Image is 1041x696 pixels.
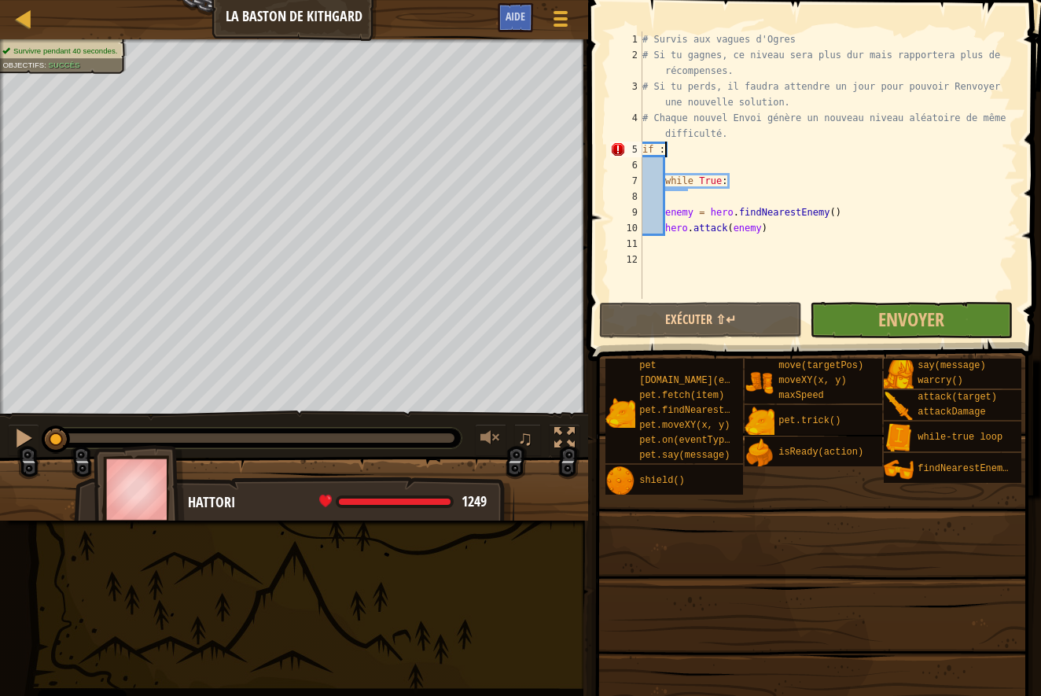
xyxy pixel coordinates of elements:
[514,424,541,456] button: ♫
[2,46,117,57] li: Survivre pendant 40 secondes.
[884,423,914,453] img: portrait.png
[599,302,802,338] button: Exécuter ⇧↵
[462,492,487,511] span: 1249
[610,142,642,157] div: 5
[918,432,1002,443] span: while-true loop
[2,61,44,69] span: Objectifs
[918,392,997,403] span: attack(target)
[639,405,792,416] span: pet.findNearestByType(type)
[778,360,863,371] span: move(targetPos)
[610,236,642,252] div: 11
[884,455,914,484] img: portrait.png
[639,475,685,486] span: shield()
[639,420,730,431] span: pet.moveXY(x, y)
[605,466,635,496] img: portrait.png
[639,360,657,371] span: pet
[918,375,963,386] span: warcry()
[918,407,985,418] span: attackDamage
[639,450,730,461] span: pet.say(message)
[49,61,80,69] span: Succès
[610,204,642,220] div: 9
[94,445,185,532] img: thang_avatar_frame.png
[745,438,774,468] img: portrait.png
[610,31,642,47] div: 1
[188,492,498,513] div: Hattori
[745,368,774,398] img: portrait.png
[810,302,1013,338] button: Envoyer
[778,390,824,401] span: maxSpeed
[517,426,533,450] span: ♫
[610,79,642,110] div: 3
[884,360,914,390] img: portrait.png
[778,375,846,386] span: moveXY(x, y)
[745,407,774,436] img: portrait.png
[610,110,642,142] div: 4
[549,424,580,456] button: Basculer en plein écran
[8,424,39,456] button: ⌘ + P: Pause
[44,61,48,69] span: :
[319,495,487,509] div: health: 1249 / 1249
[610,220,642,236] div: 10
[918,463,1020,474] span: findNearestEnemy()
[639,390,724,401] span: pet.fetch(item)
[610,252,642,267] div: 12
[639,435,786,446] span: pet.on(eventType, handler)
[918,360,985,371] span: say(message)
[610,189,642,204] div: 8
[13,46,117,55] span: Survivre pendant 40 secondes.
[878,307,944,332] span: Envoyer
[506,9,525,24] span: Aide
[610,173,642,189] div: 7
[610,157,642,173] div: 6
[541,3,580,40] button: Afficher le menu
[778,447,863,458] span: isReady(action)
[778,415,841,426] span: pet.trick()
[605,398,635,428] img: portrait.png
[610,47,642,79] div: 2
[639,375,752,386] span: [DOMAIN_NAME](enemy)
[475,424,506,456] button: Ajuster le volume
[884,392,914,422] img: portrait.png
